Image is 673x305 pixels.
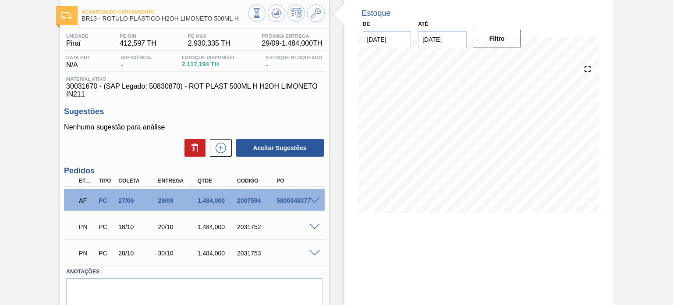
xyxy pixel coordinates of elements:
input: dd/mm/yyyy [363,31,411,48]
span: Unidade [66,33,88,39]
input: dd/mm/yyyy [418,31,467,48]
label: Até [418,21,428,27]
span: Material ativo [66,76,322,82]
div: Nova sugestão [205,139,232,157]
div: 1.484,000 [195,250,239,257]
div: Coleta [116,178,159,184]
div: 18/10/2025 [116,223,159,230]
span: 2.930,335 TH [188,39,230,47]
button: Aceitar Sugestões [236,139,324,157]
div: Aguardando Faturamento [77,191,96,210]
span: Estoque Disponível [182,55,236,60]
img: Ícone [61,12,72,19]
div: 29/09/2025 [156,197,199,204]
span: 412,597 TH [120,39,156,47]
div: N/A [64,55,92,69]
div: Aceitar Sugestões [232,138,325,158]
div: Pedido de Compra [96,223,116,230]
button: Atualizar Gráfico [268,4,285,22]
span: Suficiência [120,55,151,60]
p: AF [79,197,94,204]
button: Filtro [473,30,521,47]
div: PO [274,178,318,184]
div: 5800348377 [274,197,318,204]
div: - [264,55,324,69]
div: 27/09/2025 [116,197,159,204]
span: Aguardando Faturamento [81,9,248,14]
p: Nenhuma sugestão para análise [64,123,324,131]
p: PN [79,223,94,230]
div: Excluir Sugestões [180,139,205,157]
label: De [363,21,370,27]
label: Anotações [66,266,322,278]
div: Estoque [362,9,391,18]
span: 2.117,194 TH [182,61,236,68]
h3: Sugestões [64,107,324,116]
div: Pedido em Negociação [77,244,96,263]
span: 29/09 - 1.484,000 TH [262,39,322,47]
button: Ir ao Master Data / Geral [307,4,325,22]
div: 20/10/2025 [156,223,199,230]
div: 28/10/2025 [116,250,159,257]
div: Qtde [195,178,239,184]
span: Estoque Bloqueado [266,55,322,60]
div: 1.484,000 [195,197,239,204]
span: PE MIN [120,33,156,39]
span: BR13 - RÓTULO PLÁSTICO H2OH LIMONETO 500ML H [81,15,248,22]
div: 2031753 [235,250,278,257]
span: Próxima Entrega [262,33,322,39]
div: 2031752 [235,223,278,230]
div: Tipo [96,178,116,184]
div: 30/10/2025 [156,250,199,257]
div: 2007594 [235,197,278,204]
span: Data out [66,55,90,60]
button: Programar Estoque [287,4,305,22]
div: - [118,55,153,69]
div: 1.484,000 [195,223,239,230]
div: Pedido de Compra [96,197,116,204]
div: Pedido em Negociação [77,217,96,237]
span: Piraí [66,39,88,47]
span: 30031670 - (SAP Legado: 50830870) - ROT PLAST 500ML H H2OH LIMONETO IN211 [66,83,322,98]
button: Visão Geral dos Estoques [248,4,266,22]
span: PE MAX [188,33,230,39]
div: Entrega [156,178,199,184]
div: Código [235,178,278,184]
p: PN [79,250,94,257]
div: Etapa [77,178,96,184]
div: Pedido de Compra [96,250,116,257]
h3: Pedidos [64,166,324,176]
